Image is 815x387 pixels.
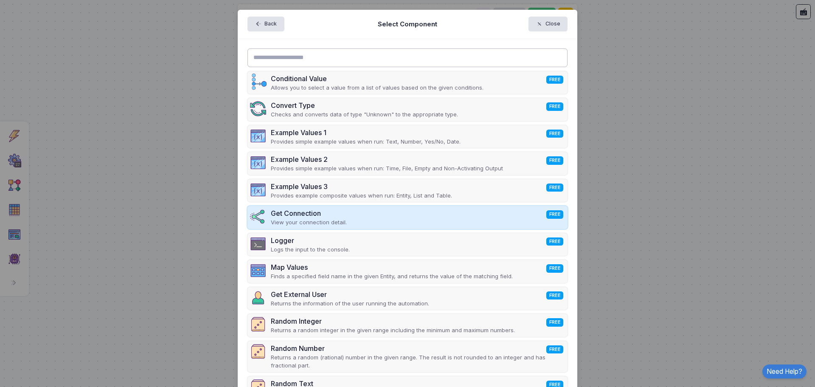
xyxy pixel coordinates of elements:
[271,218,347,227] p: View your connection detail.
[271,299,429,308] p: Returns the information of the user running the automation.
[271,154,503,164] div: Example Values 2
[546,264,563,272] span: FREE
[247,17,284,31] button: Back
[271,84,483,92] p: Allows you to select a value from a list of values based on the given conditions.
[271,326,515,335] p: Returns a random integer in the given range including the minimum and maximum numbers.
[378,20,437,29] h5: Select Component
[271,208,347,218] div: Get Connection
[250,289,267,306] img: people.png
[271,164,503,173] p: Provides simple example values when run: Time, File, Empty and Non-Activating Output
[250,181,267,198] img: example.png
[762,364,807,379] a: Need Help?
[271,100,458,110] div: Convert Type
[271,289,429,299] div: Get External User
[546,130,563,138] span: FREE
[546,156,563,164] span: FREE
[546,345,563,353] span: FREE
[271,353,566,370] p: Returns a random (rational) number in the given range. The result is not rounded to an integer an...
[271,316,515,326] div: Random Integer
[271,127,461,138] div: Example Values 1
[271,181,452,192] div: Example Values 3
[271,73,483,84] div: Conditional Value
[546,184,563,192] span: FREE
[546,76,563,84] span: FREE
[250,208,267,225] img: connection.png
[546,237,563,246] span: FREE
[546,318,563,326] span: FREE
[271,110,458,119] p: Checks and converts data of type "Unknown" to the appropriate type.
[271,192,452,200] p: Provides example composite values when run: Entity, List and Table.
[271,235,350,246] div: Logger
[250,73,267,90] img: conditional-value.png
[250,154,267,171] img: example.png
[250,262,267,279] img: map-values.png
[250,127,267,144] img: example.png
[250,100,267,117] img: convert.svg
[250,235,267,252] img: log.png
[250,343,267,360] img: random.png
[271,262,513,272] div: Map Values
[271,272,513,281] p: Finds a specified field name in the given Entity, and returns the value of the matching field.
[271,343,566,353] div: Random Number
[546,291,563,299] span: FREE
[546,210,563,218] span: FREE
[271,246,350,254] p: Logs the input to the console.
[528,17,568,31] button: Close
[271,138,461,146] p: Provides simple example values when run: Text, Number, Yes/No, Date.
[546,102,563,110] span: FREE
[250,316,267,333] img: random.png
